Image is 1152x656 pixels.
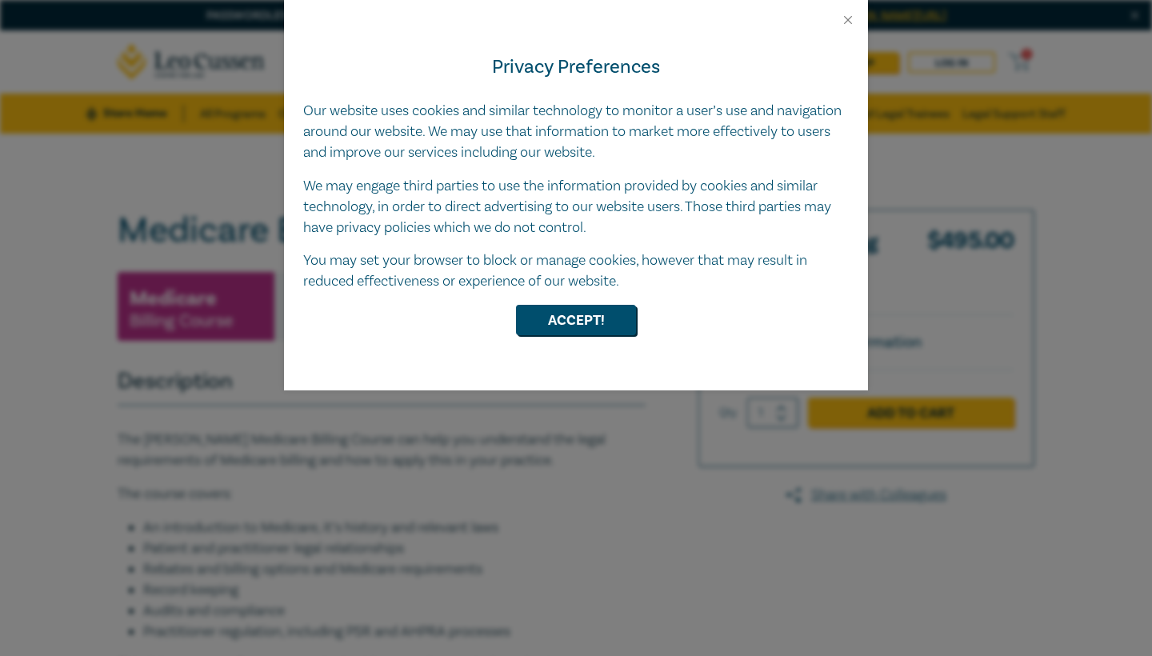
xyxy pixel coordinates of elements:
h4: Privacy Preferences [303,53,849,82]
button: Close [841,13,855,27]
button: Accept! [516,305,636,335]
p: We may engage third parties to use the information provided by cookies and similar technology, in... [303,176,849,238]
p: You may set your browser to block or manage cookies, however that may result in reduced effective... [303,250,849,292]
p: Our website uses cookies and similar technology to monitor a user’s use and navigation around our... [303,101,849,163]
